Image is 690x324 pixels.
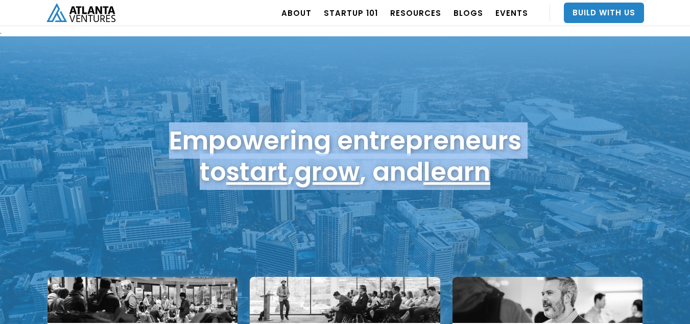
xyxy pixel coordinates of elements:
[423,154,490,190] a: learn
[226,154,288,190] a: start
[169,125,521,187] h1: Empowering entrepreneurs to , , and
[564,3,644,23] a: Build With Us
[294,154,360,190] a: grow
